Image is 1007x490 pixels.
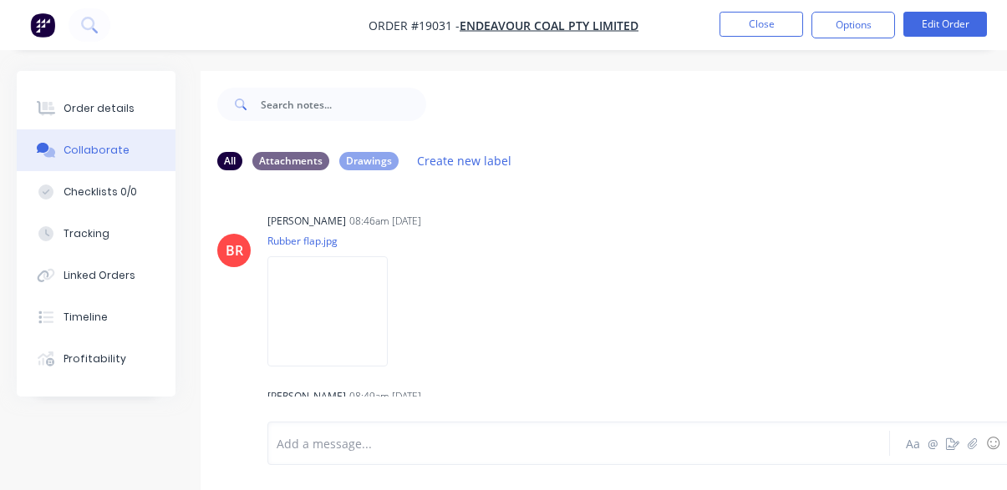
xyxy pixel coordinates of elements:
[64,143,130,158] div: Collaborate
[267,234,404,248] p: Rubber flap.jpg
[64,101,135,116] div: Order details
[720,12,803,37] button: Close
[64,226,109,241] div: Tracking
[252,152,329,170] div: Attachments
[903,433,923,453] button: Aa
[64,268,135,283] div: Linked Orders
[64,184,137,200] div: Checklists 0/0
[409,149,521,172] button: Create new label
[903,12,987,37] button: Edit Order
[17,88,175,129] button: Order details
[267,389,346,404] div: [PERSON_NAME]
[369,18,460,33] span: Order #19031 -
[17,338,175,380] button: Profitability
[811,12,895,38] button: Options
[923,433,943,453] button: @
[17,213,175,255] button: Tracking
[17,255,175,296] button: Linked Orders
[17,129,175,171] button: Collaborate
[226,240,243,260] div: BR
[64,351,126,366] div: Profitability
[64,310,108,325] div: Timeline
[17,296,175,338] button: Timeline
[17,171,175,213] button: Checklists 0/0
[983,433,1003,453] button: ☺
[460,18,638,33] a: Endeavour Coal Pty Limited
[349,214,421,229] div: 08:46am [DATE]
[261,88,426,121] input: Search notes...
[349,389,421,404] div: 08:49am [DATE]
[30,13,55,38] img: Factory
[339,152,399,170] div: Drawings
[267,214,346,229] div: [PERSON_NAME]
[217,152,242,170] div: All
